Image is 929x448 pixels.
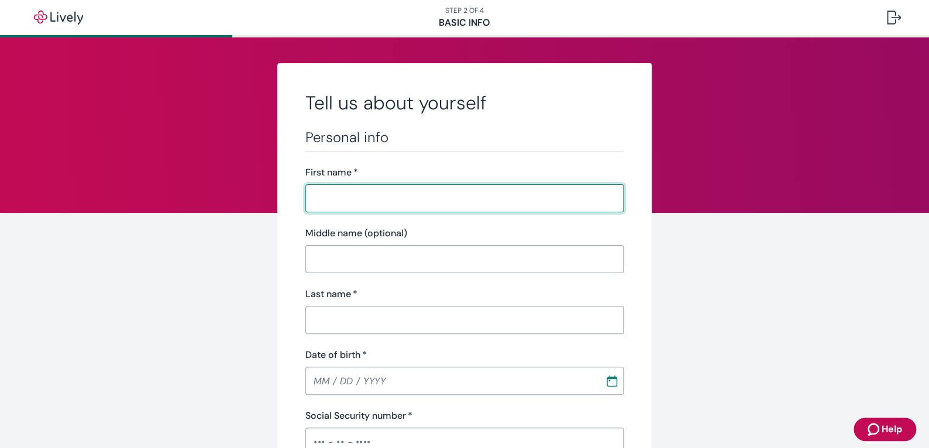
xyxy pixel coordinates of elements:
[305,129,624,146] h3: Personal info
[878,4,910,32] button: Log out
[305,166,358,180] label: First name
[882,422,902,436] span: Help
[305,287,357,301] label: Last name
[868,422,882,436] svg: Zendesk support icon
[305,226,407,240] label: Middle name (optional)
[601,370,622,391] button: Choose date
[26,11,91,25] img: Lively
[854,418,916,441] button: Zendesk support iconHelp
[305,91,624,115] h2: Tell us about yourself
[305,369,597,392] input: MM / DD / YYYY
[305,348,367,362] label: Date of birth
[606,375,618,387] svg: Calendar
[305,409,412,423] label: Social Security number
